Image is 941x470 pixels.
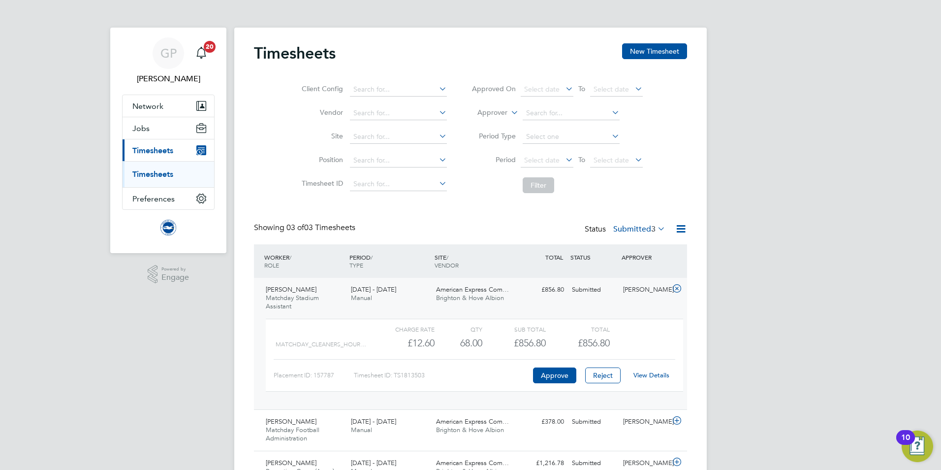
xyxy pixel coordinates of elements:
[132,194,175,203] span: Preferences
[901,437,910,450] div: 10
[633,371,669,379] a: View Details
[517,282,568,298] div: £856.80
[123,117,214,139] button: Jobs
[619,282,670,298] div: [PERSON_NAME]
[254,43,336,63] h2: Timesheets
[524,85,560,94] span: Select date
[524,156,560,165] span: Select date
[286,223,304,233] span: 03 of
[371,253,373,261] span: /
[123,139,214,161] button: Timesheets
[122,220,215,235] a: Go to home page
[435,261,459,269] span: VENDOR
[436,426,504,434] span: Brighton & Hove Albion
[585,223,667,236] div: Status
[523,106,620,120] input: Search for...
[575,82,588,95] span: To
[274,368,354,383] div: Placement ID: 157787
[471,155,516,164] label: Period
[132,169,173,179] a: Timesheets
[191,37,211,69] a: 20
[266,417,316,426] span: [PERSON_NAME]
[463,108,507,118] label: Approver
[371,323,435,335] div: Charge rate
[262,248,347,274] div: WORKER
[482,323,546,335] div: Sub Total
[436,417,509,426] span: American Express Com…
[435,335,482,351] div: 68.00
[523,130,620,144] input: Select one
[254,223,357,233] div: Showing
[575,153,588,166] span: To
[585,368,621,383] button: Reject
[266,285,316,294] span: [PERSON_NAME]
[371,335,435,351] div: £12.60
[622,43,687,59] button: New Timesheet
[161,273,189,282] span: Engage
[204,41,216,53] span: 20
[471,132,516,140] label: Period Type
[347,248,432,274] div: PERIOD
[436,459,509,467] span: American Express Com…
[432,248,517,274] div: SITE
[533,368,576,383] button: Approve
[902,431,933,462] button: Open Resource Center, 10 new notifications
[160,47,177,60] span: GP
[299,179,343,188] label: Timesheet ID
[517,414,568,430] div: £378.00
[299,84,343,93] label: Client Config
[435,323,482,335] div: QTY
[568,248,619,266] div: STATUS
[132,146,173,155] span: Timesheets
[123,95,214,117] button: Network
[286,223,355,233] span: 03 Timesheets
[523,177,554,193] button: Filter
[350,106,447,120] input: Search for...
[299,108,343,117] label: Vendor
[350,154,447,168] input: Search for...
[568,414,619,430] div: Submitted
[122,37,215,85] a: GP[PERSON_NAME]
[568,282,619,298] div: Submitted
[148,265,189,284] a: Powered byEngage
[349,261,363,269] span: TYPE
[351,459,396,467] span: [DATE] - [DATE]
[161,265,189,273] span: Powered by
[436,285,509,294] span: American Express Com…
[350,83,447,97] input: Search for...
[266,294,319,310] span: Matchday Stadium Assistant
[613,224,665,234] label: Submitted
[594,85,629,94] span: Select date
[651,224,656,234] span: 3
[160,220,176,235] img: brightonandhovealbion-logo-retina.png
[351,417,396,426] span: [DATE] - [DATE]
[436,294,504,302] span: Brighton & Hove Albion
[545,253,563,261] span: TOTAL
[132,101,163,111] span: Network
[299,132,343,140] label: Site
[266,426,319,442] span: Matchday Football Administration
[351,426,372,434] span: Manual
[289,253,291,261] span: /
[351,285,396,294] span: [DATE] - [DATE]
[122,73,215,85] span: Gareth Pond
[264,261,279,269] span: ROLE
[123,161,214,187] div: Timesheets
[594,156,629,165] span: Select date
[471,84,516,93] label: Approved On
[299,155,343,164] label: Position
[482,335,546,351] div: £856.80
[350,130,447,144] input: Search for...
[619,414,670,430] div: [PERSON_NAME]
[276,341,366,348] span: MATCHDAY_CLEANERS_HOUR…
[354,368,531,383] div: Timesheet ID: TS1813503
[123,188,214,209] button: Preferences
[351,294,372,302] span: Manual
[619,248,670,266] div: APPROVER
[266,459,316,467] span: [PERSON_NAME]
[350,177,447,191] input: Search for...
[132,124,150,133] span: Jobs
[546,323,609,335] div: Total
[578,337,610,349] span: £856.80
[110,28,226,253] nav: Main navigation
